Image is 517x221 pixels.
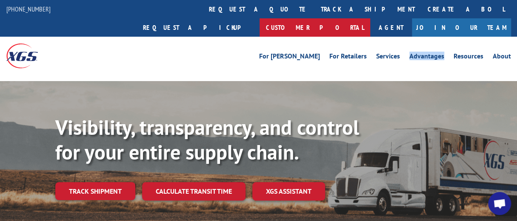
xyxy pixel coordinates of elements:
a: About [493,53,511,62]
a: Calculate transit time [142,182,246,201]
a: For [PERSON_NAME] [259,53,320,62]
a: Request a pickup [137,18,260,37]
a: Customer Portal [260,18,370,37]
div: Open chat [488,192,511,215]
a: Agent [370,18,412,37]
a: Join Our Team [412,18,511,37]
a: Advantages [409,53,444,62]
a: Resources [454,53,483,62]
a: For Retailers [329,53,367,62]
a: [PHONE_NUMBER] [6,5,51,13]
a: XGS ASSISTANT [252,182,325,201]
b: Visibility, transparency, and control for your entire supply chain. [55,114,359,165]
a: Track shipment [55,182,135,200]
a: Services [376,53,400,62]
